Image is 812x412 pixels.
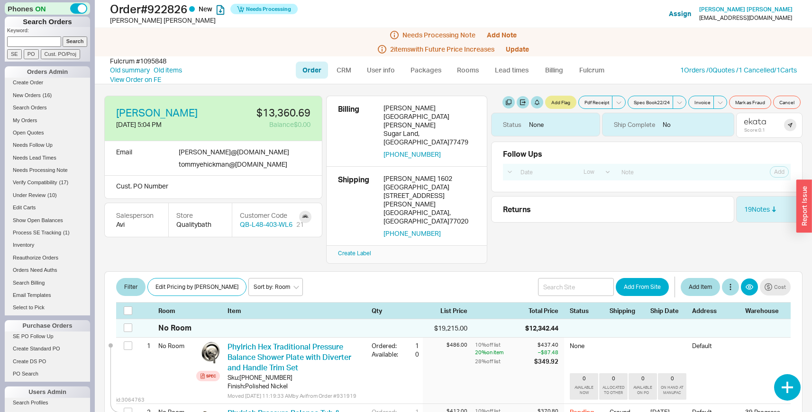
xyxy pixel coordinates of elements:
[534,341,558,349] div: $437.40
[5,17,90,27] h1: Search Orders
[404,62,448,79] a: Packages
[41,49,80,59] input: Cust. PO/Proj
[584,99,609,106] span: Pdf Receipt
[5,228,90,238] a: Process SE Tracking(1)
[774,168,785,176] span: Add
[570,341,604,374] div: None
[503,204,730,215] div: Returns
[383,150,441,159] button: [PHONE_NUMBER]
[13,192,46,198] span: Under Review
[545,96,576,109] button: Add Flag
[110,65,150,75] a: Old summary
[423,323,467,333] div: $19,215.00
[760,278,791,296] button: Cost
[5,178,90,188] a: Verify Compatibility(17)
[551,99,570,106] span: Add Flag
[692,341,739,374] div: Default
[475,341,532,349] div: 10 % off list
[338,250,371,257] a: Create Label
[24,49,39,59] input: PO
[630,385,655,395] div: AVAILABLE ON PO
[487,31,517,39] button: Add Note
[506,45,529,53] button: Update
[228,382,364,390] div: Finish : Polished Nickel
[602,113,735,136] div: No
[5,140,90,150] a: Needs Follow Up
[5,278,90,288] a: Search Billing
[116,107,198,118] a: [PERSON_NAME]
[5,265,90,275] a: Orders Need Auths
[614,120,655,129] div: Ship Complete
[43,92,52,98] span: ( 16 )
[228,306,368,315] div: Item
[372,350,402,358] div: Available:
[330,62,358,79] a: CRM
[624,281,661,293] span: Add From Site
[219,107,310,118] div: $13,360.69
[5,253,90,263] a: Reauthorize Orders
[612,375,615,382] div: 0
[529,306,564,315] div: Total Price
[402,31,475,39] span: Needs Processing Note
[529,120,544,129] div: None
[116,396,145,403] span: id: 3064763
[634,99,670,106] span: Spec Book 22 / 24
[671,375,674,382] div: 0
[5,2,90,15] div: Phones
[538,278,614,296] input: Search Site
[744,127,766,133] div: Score: 0.1
[59,179,69,185] span: ( 17 )
[572,385,596,395] div: AVAILABLE NOW
[360,62,402,79] a: User info
[5,344,90,354] a: Create Standard PO
[296,62,328,79] a: Order
[423,306,467,315] div: List Price
[699,6,793,13] a: [PERSON_NAME] [PERSON_NAME]
[155,281,238,293] span: Edit Pricing by [PERSON_NAME]
[616,166,722,179] input: Note
[296,220,304,229] div: 21
[5,90,90,100] a: New Orders(16)
[5,116,90,125] a: My Orders
[383,129,475,146] div: Sugar Land , [GEOGRAPHIC_DATA] 77479
[616,278,669,296] button: Add From Site
[139,338,151,354] div: 1
[578,96,612,109] button: Pdf Receipt
[5,103,90,113] a: Search Orders
[383,229,441,238] button: [PHONE_NUMBER]
[692,306,739,315] div: Address
[228,342,351,373] a: Phylrich Hex Traditional Pressure Balance Shower Plate with Diverter and Handle Trim Set
[503,120,521,129] div: Status
[660,385,684,395] div: ON HAND AT MANUFAC
[729,96,771,109] button: Mark as Fraud
[601,385,626,395] div: ALLOCATED TO OTHER
[475,357,532,366] div: 28 % off list
[7,27,90,36] p: Keyword:
[5,128,90,138] a: Open Quotes
[745,306,783,315] div: Warehouse
[179,159,287,170] div: tommyehickman @ [DOMAIN_NAME]
[338,174,376,238] div: Shipping
[13,167,68,173] span: Needs Processing Note
[228,373,239,382] div: Sku:
[338,104,376,159] div: Billing
[116,147,132,157] div: Email
[158,306,192,315] div: Room
[110,2,409,16] h1: Order # 922826
[228,392,364,400] div: Moved [DATE] 11:19:33 AM by Avi from Order # 931919
[230,4,298,14] button: Needs Processing
[110,56,166,66] div: Fulcrum # 1095848
[5,215,90,225] a: Show Open Balances
[47,192,57,198] span: ( 10 )
[410,350,419,358] div: 0
[402,341,419,350] div: 1
[628,96,673,109] button: Spec Book22/24
[110,75,161,83] a: View Order on FE
[124,281,137,293] span: Filter
[694,99,711,106] span: Invoice
[680,66,774,74] a: 1Orders /0Quotes /1 Cancelled
[735,99,765,106] span: Mark as Fraud
[176,220,224,229] div: Qualitybath
[744,205,776,214] a: 19Notes
[779,99,794,106] span: Cancel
